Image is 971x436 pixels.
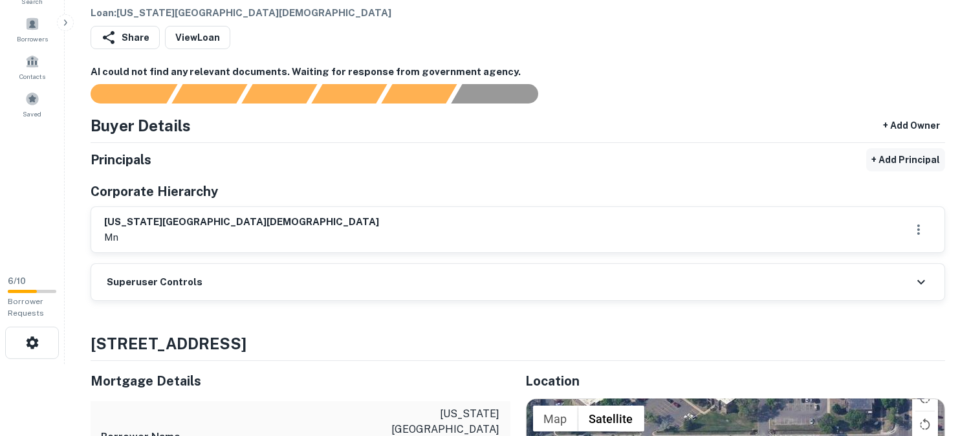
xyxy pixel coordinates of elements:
h6: [US_STATE][GEOGRAPHIC_DATA][DEMOGRAPHIC_DATA] [104,215,379,230]
h4: Buyer Details [91,114,191,137]
h5: Corporate Hierarchy [91,182,218,201]
h6: AI could not find any relevant documents. Waiting for response from government agency. [91,65,945,80]
div: Your request is received and processing... [171,84,247,104]
iframe: Chat Widget [906,332,971,395]
span: Contacts [19,71,45,82]
h5: Location [526,371,946,391]
a: ViewLoan [165,26,230,49]
button: + Add Owner [878,114,945,137]
span: Borrower Requests [8,297,44,318]
div: Principals found, AI now looking for contact information... [311,84,387,104]
button: Show satellite imagery [578,406,644,431]
h5: Principals [91,150,151,169]
div: Documents found, AI parsing details... [241,84,317,104]
a: Saved [4,87,61,122]
h6: Superuser Controls [107,275,202,290]
button: Show street map [533,406,578,431]
p: mn [104,230,379,245]
a: Contacts [4,49,61,84]
button: Share [91,26,160,49]
span: Borrowers [17,34,48,44]
h6: Loan : [US_STATE][GEOGRAPHIC_DATA][DEMOGRAPHIC_DATA] [91,6,472,21]
button: + Add Principal [866,148,945,171]
h4: [STREET_ADDRESS] [91,332,945,355]
h5: Mortgage Details [91,371,510,391]
div: Sending borrower request to AI... [75,84,172,104]
span: Saved [23,109,42,119]
div: AI fulfillment process complete. [452,84,554,104]
span: 6 / 10 [8,276,26,286]
a: Borrowers [4,12,61,47]
div: Principals found, still searching for contact information. This may take time... [381,84,457,104]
